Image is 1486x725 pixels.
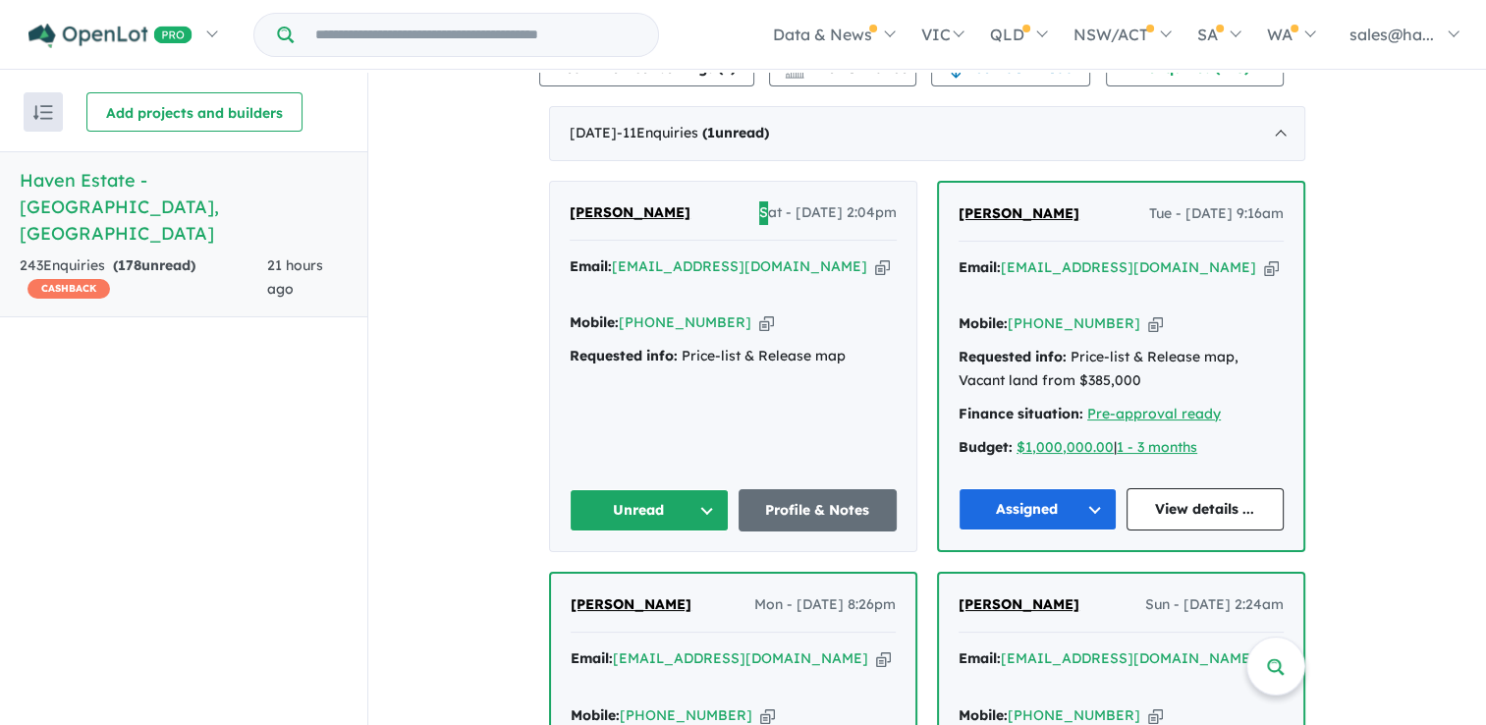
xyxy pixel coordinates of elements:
strong: ( unread) [702,124,769,141]
span: CASHBACK [28,279,110,299]
span: [PERSON_NAME] [959,204,1079,222]
span: Sat - [DATE] 2:04pm [759,201,897,225]
button: Copy [1148,313,1163,334]
a: [EMAIL_ADDRESS][DOMAIN_NAME] [612,257,867,275]
strong: ( unread) [113,256,195,274]
a: [PERSON_NAME] [570,201,690,225]
a: [PERSON_NAME] [571,593,691,617]
a: [PERSON_NAME] [959,202,1079,226]
strong: Requested info: [570,347,678,364]
span: sales@ha... [1349,25,1434,44]
a: View details ... [1127,488,1285,530]
span: Tue - [DATE] 9:16am [1149,202,1284,226]
a: $1,000,000.00 [1017,438,1114,456]
button: Unread [570,489,729,531]
strong: Email: [570,257,612,275]
button: Add projects and builders [86,92,303,132]
strong: Mobile: [571,706,620,724]
span: Sun - [DATE] 2:24am [1145,593,1284,617]
strong: Mobile: [959,314,1008,332]
span: 21 hours ago [267,256,323,298]
strong: Requested info: [959,348,1067,365]
input: Try estate name, suburb, builder or developer [298,14,654,56]
a: [PHONE_NUMBER] [1008,706,1140,724]
button: Copy [876,648,891,669]
div: Price-list & Release map, Vacant land from $385,000 [959,346,1284,393]
img: sort.svg [33,105,53,120]
img: Openlot PRO Logo White [28,24,193,48]
a: [PHONE_NUMBER] [619,313,751,331]
span: Mon - [DATE] 8:26pm [754,593,896,617]
button: Assigned [959,488,1117,530]
a: Profile & Notes [739,489,898,531]
a: [EMAIL_ADDRESS][DOMAIN_NAME] [613,649,868,667]
span: - 11 Enquir ies [617,124,769,141]
span: [PERSON_NAME] [959,595,1079,613]
span: [PERSON_NAME] [571,595,691,613]
h5: Haven Estate - [GEOGRAPHIC_DATA] , [GEOGRAPHIC_DATA] [20,167,348,247]
button: Copy [1264,257,1279,278]
strong: Email: [571,649,613,667]
strong: Mobile: [959,706,1008,724]
a: [PERSON_NAME] [959,593,1079,617]
div: | [959,436,1284,460]
strong: Email: [959,649,1001,667]
span: [PERSON_NAME] [570,203,690,221]
div: 243 Enquir ies [20,254,267,302]
div: Price-list & Release map [570,345,897,368]
strong: Email: [959,258,1001,276]
a: 1 - 3 months [1117,438,1197,456]
img: bar-chart.svg [785,66,804,79]
div: [DATE] [549,106,1305,161]
strong: Finance situation: [959,405,1083,422]
strong: Budget: [959,438,1013,456]
strong: Mobile: [570,313,619,331]
a: [EMAIL_ADDRESS][DOMAIN_NAME] [1001,258,1256,276]
button: Copy [875,256,890,277]
a: [PHONE_NUMBER] [1008,314,1140,332]
a: [EMAIL_ADDRESS][DOMAIN_NAME] [1001,649,1256,667]
a: [PHONE_NUMBER] [620,706,752,724]
a: Pre-approval ready [1087,405,1221,422]
span: 1 [707,124,715,141]
span: 178 [118,256,141,274]
button: Copy [759,312,774,333]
